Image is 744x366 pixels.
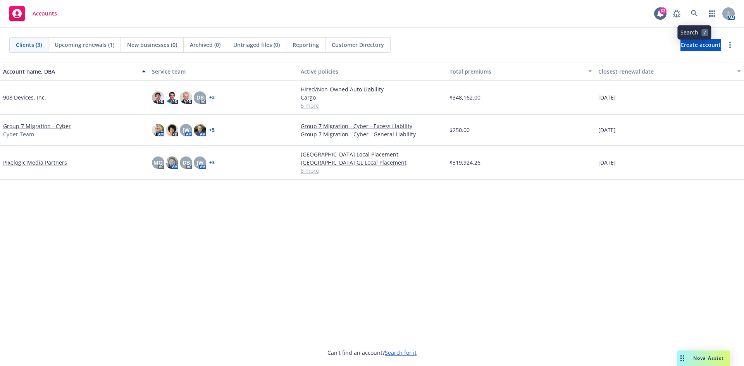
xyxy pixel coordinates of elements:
span: New businesses (0) [127,41,177,49]
img: photo [180,91,192,104]
button: Total premiums [446,62,595,81]
button: Service team [149,62,298,81]
span: $250.00 [449,126,470,134]
span: Can't find an account? [327,349,417,357]
div: Closest renewal date [598,67,732,76]
a: Cargo [301,93,443,101]
div: Service team [152,67,294,76]
a: Group 7 Migration - Cyber - Excess Liability [301,122,443,130]
img: photo [166,91,178,104]
a: Hired/Non-Owned Auto Liability [301,85,443,93]
span: Accounts [33,10,57,17]
a: [GEOGRAPHIC_DATA] GL Local Placement [301,158,443,167]
a: Group 7 Migration - Cyber [3,122,71,130]
img: photo [166,124,178,136]
a: 8 more [301,167,443,175]
span: [DATE] [598,93,616,101]
a: Report a Bug [669,6,684,21]
span: Upcoming renewals (1) [55,41,114,49]
div: Total premiums [449,67,584,76]
a: Create account [680,39,721,51]
img: photo [166,156,178,169]
span: MQ [153,158,163,167]
span: Nova Assist [693,355,724,361]
a: 5 more [301,101,443,110]
a: + 2 [209,95,215,100]
div: 63 [660,7,666,14]
a: Pixelogic Media Partners [3,158,67,167]
span: Create account [680,38,721,52]
span: DB [183,158,190,167]
span: Archived (0) [190,41,220,49]
span: Clients (3) [16,41,42,49]
span: JW [183,126,189,134]
img: photo [194,124,206,136]
a: [GEOGRAPHIC_DATA] Local Placement [301,150,443,158]
a: + 3 [209,160,215,165]
span: DB [196,93,204,101]
a: Group 7 Migration - Cyber - General Liability [301,130,443,138]
span: Untriaged files (0) [233,41,280,49]
button: Nova Assist [677,351,730,366]
span: $348,162.00 [449,93,480,101]
a: Switch app [704,6,720,21]
button: Closest renewal date [595,62,744,81]
span: Cyber Team [3,130,34,138]
a: 908 Devices, Inc. [3,93,46,101]
div: Account name, DBA [3,67,137,76]
span: [DATE] [598,158,616,167]
div: Drag to move [677,351,687,366]
a: Search for it [385,349,417,356]
img: photo [152,124,164,136]
a: Search [687,6,702,21]
a: more [725,40,735,50]
span: [DATE] [598,126,616,134]
span: Reporting [293,41,319,49]
div: Active policies [301,67,443,76]
span: JW [197,158,203,167]
span: $319,924.26 [449,158,480,167]
a: + 5 [209,128,215,132]
a: Accounts [6,3,60,24]
span: Customer Directory [332,41,384,49]
img: photo [152,91,164,104]
button: Active policies [298,62,446,81]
